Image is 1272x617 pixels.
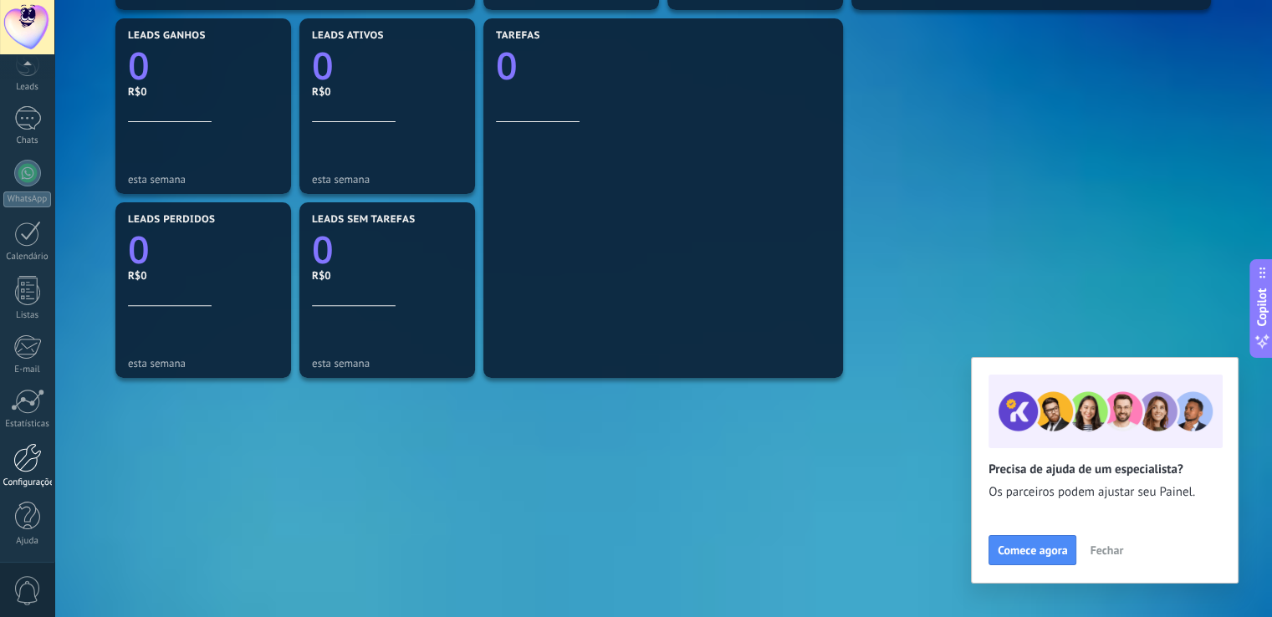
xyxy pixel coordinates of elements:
[312,224,334,275] text: 0
[312,357,462,370] div: esta semana
[988,535,1076,565] button: Comece agora
[128,214,215,226] span: Leads perdidos
[128,224,278,275] a: 0
[998,544,1067,556] span: Comece agora
[128,30,206,42] span: Leads ganhos
[3,477,52,488] div: Configurações
[3,310,52,321] div: Listas
[128,268,278,283] div: R$0
[496,30,540,42] span: Tarefas
[496,40,830,91] a: 0
[312,173,462,186] div: esta semana
[128,84,278,99] div: R$0
[312,268,462,283] div: R$0
[128,173,278,186] div: esta semana
[3,252,52,263] div: Calendário
[312,30,384,42] span: Leads ativos
[1090,544,1123,556] span: Fechar
[128,40,150,91] text: 0
[3,419,52,430] div: Estatísticas
[312,40,334,91] text: 0
[3,135,52,146] div: Chats
[3,536,52,547] div: Ajuda
[128,357,278,370] div: esta semana
[312,84,462,99] div: R$0
[1254,288,1270,327] span: Copilot
[1082,538,1131,563] button: Fechar
[3,365,52,375] div: E-mail
[988,484,1221,501] span: Os parceiros podem ajustar seu Painel.
[312,224,462,275] a: 0
[312,214,415,226] span: Leads sem tarefas
[496,40,518,91] text: 0
[128,224,150,275] text: 0
[3,82,52,93] div: Leads
[988,461,1221,477] h2: Precisa de ajuda de um especialista?
[128,40,278,91] a: 0
[312,40,462,91] a: 0
[3,191,51,207] div: WhatsApp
